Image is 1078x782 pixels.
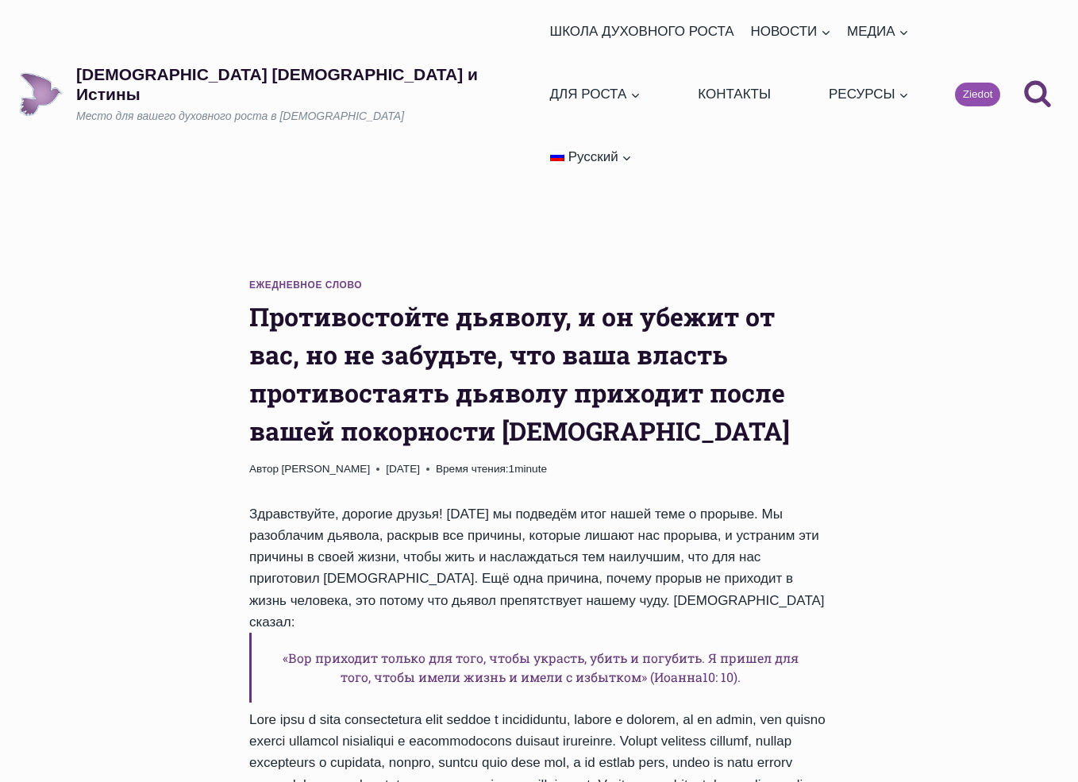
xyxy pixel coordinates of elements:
[19,64,543,125] a: [DEMOGRAPHIC_DATA] [DEMOGRAPHIC_DATA] и ИстиныМесто для вашего духовного роста в [DEMOGRAPHIC_DATA]
[249,460,279,478] span: Автор
[822,63,916,125] a: РЕСУРСЫ
[568,149,618,164] span: Русский
[543,63,647,125] a: ДЛЯ РОСТА
[249,298,829,450] h1: Противостойте дьяволу, и он убежит от вас, но не забудьте, что ваша власть противостаять дьяволу ...
[436,460,547,478] span: 1
[249,633,829,703] h6: «Вор приходит только для того, чтобы украсть, убить и погубить. Я пришел для того, чтобы имели жи...
[249,279,362,291] a: Ежедневное слово
[550,83,641,105] span: ДЛЯ РОСТА
[1016,73,1059,116] button: Показать форму поиска
[76,64,543,104] p: [DEMOGRAPHIC_DATA] [DEMOGRAPHIC_DATA] и Истины
[543,125,638,188] a: Русский
[847,21,909,42] span: МЕДИА
[514,463,547,475] span: minute
[955,83,1000,106] a: Ziedot
[76,109,543,125] p: Место для вашего духовного роста в [DEMOGRAPHIC_DATA]
[691,63,778,125] a: КОНТАКТЫ
[19,72,63,116] img: Draudze Gars un Patiesība
[436,463,509,475] span: Время чтения:
[386,460,420,478] time: [DATE]
[829,83,909,105] span: РЕСУРСЫ
[281,463,370,475] a: [PERSON_NAME]
[750,21,830,42] span: НОВОСТИ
